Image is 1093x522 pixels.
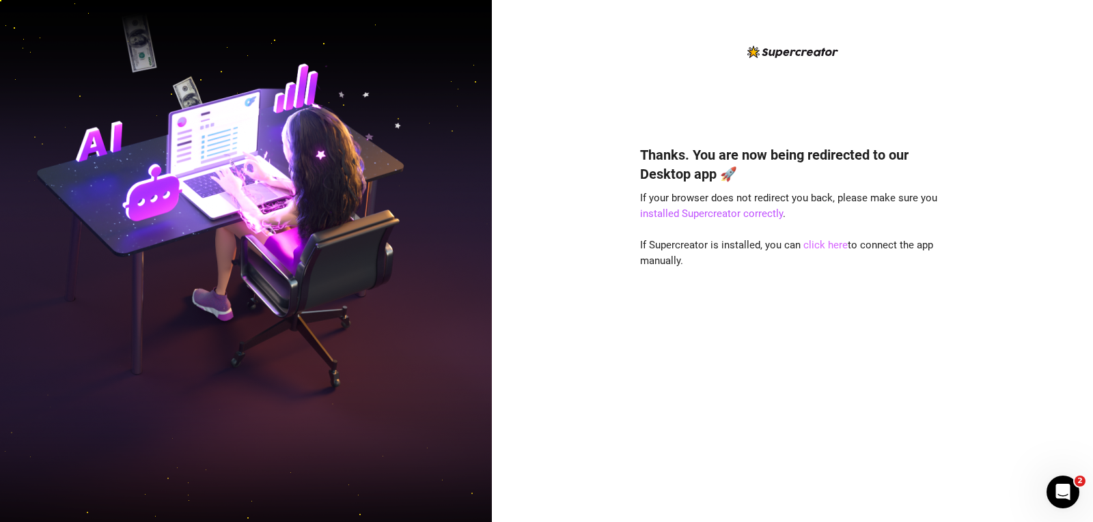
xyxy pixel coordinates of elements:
[640,239,933,267] span: If Supercreator is installed, you can to connect the app manually.
[640,207,783,220] a: installed Supercreator correctly
[1075,476,1085,487] span: 2
[747,46,838,58] img: logo-BBDzfeDw.svg
[640,192,937,220] span: If your browser does not redirect you back, please make sure you .
[803,239,848,251] a: click here
[1047,476,1079,508] iframe: Intercom live chat
[640,145,945,184] h4: Thanks. You are now being redirected to our Desktop app 🚀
